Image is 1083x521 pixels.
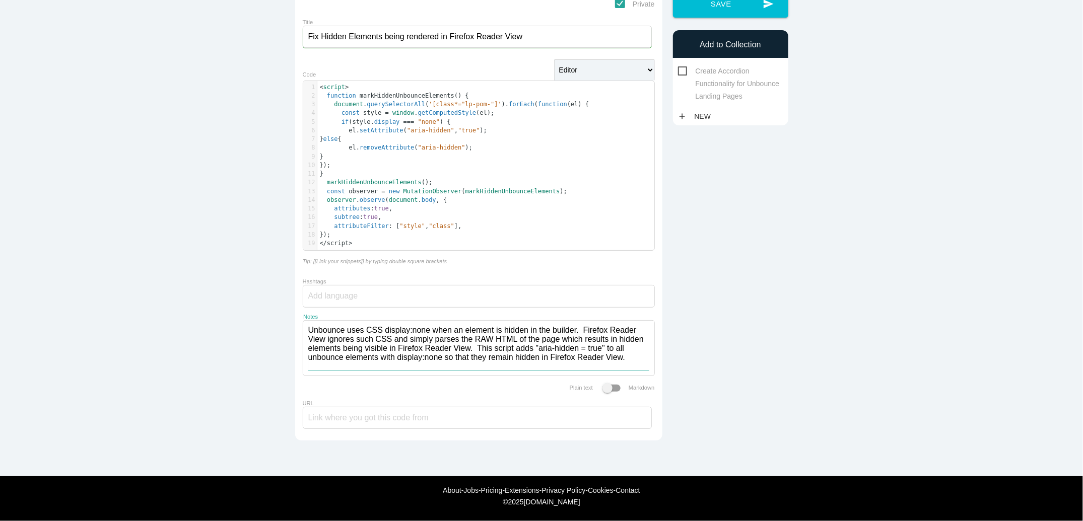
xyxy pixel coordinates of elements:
[588,486,614,494] a: Cookies
[678,107,687,125] i: add
[538,101,567,108] span: function
[422,196,436,203] span: body
[303,143,317,152] div: 8
[418,118,440,125] span: "none"
[363,213,378,220] span: true
[320,92,469,99] span: () {
[323,135,338,142] span: else
[323,84,345,91] span: script
[374,205,389,212] span: true
[403,188,462,195] span: MutationObserver
[363,109,381,116] span: style
[418,109,477,116] span: getComputedStyle
[505,486,539,494] a: Extensions
[320,196,447,203] span: . ( . , {
[334,101,363,108] span: document
[327,188,345,195] span: const
[303,126,317,135] div: 6
[389,188,400,195] span: new
[303,314,318,320] label: Notes
[407,127,454,134] span: "aria-hidden"
[320,231,331,238] span: });
[342,118,349,125] span: if
[320,144,473,151] span: . ( );
[308,285,369,307] input: Add language
[571,101,578,108] span: el
[5,486,1078,494] div: - - - - - -
[303,100,317,109] div: 3
[678,40,783,49] h6: Add to Collection
[345,84,349,91] span: >
[334,205,370,212] span: attributes
[320,109,495,116] span: . ( );
[342,109,360,116] span: const
[678,107,716,125] a: addNew
[464,486,479,494] a: Jobs
[429,222,454,230] span: "class"
[392,109,414,116] span: window
[570,385,655,391] label: Plain text Markdown
[327,92,356,99] span: function
[320,127,488,134] span: . ( , );
[360,196,385,203] span: observe
[320,162,331,169] span: });
[320,188,567,195] span: ( );
[303,19,313,25] label: Title
[334,222,388,230] span: attributeFilter
[353,118,371,125] span: style
[349,144,356,151] span: el
[303,161,317,170] div: 10
[678,65,783,78] span: Create Accordion Functionality for Unbounce Landing Pages
[320,153,323,160] span: }
[385,109,389,116] span: =
[509,101,534,108] span: forEach
[403,118,415,125] span: ===
[303,222,317,231] div: 17
[320,179,433,186] span: ();
[303,178,317,187] div: 12
[443,486,461,494] a: About
[303,118,317,126] div: 5
[303,196,317,204] div: 14
[303,204,317,213] div: 15
[374,118,400,125] span: display
[320,240,323,247] span: <
[320,118,451,125] span: ( . ) {
[481,486,503,494] a: Pricing
[303,135,317,143] div: 7
[320,205,393,212] span: : ,
[303,400,314,406] label: URL
[303,407,652,429] input: Link where you got this code from
[323,240,353,247] span: /script>
[399,222,425,230] span: "style"
[303,170,317,178] div: 11
[320,101,589,108] span: . ( ). ( ( ) {
[320,213,382,220] span: : ,
[303,26,652,48] input: What does this code do?
[303,92,317,100] div: 2
[303,239,317,248] div: 19
[320,170,323,177] span: }
[303,213,317,221] div: 16
[320,222,462,230] span: : [ , ],
[381,188,385,195] span: =
[541,486,585,494] a: Privacy Policy
[360,127,403,134] span: setAttribute
[389,196,418,203] span: document
[327,179,422,186] span: markHiddenUnbounceElements
[303,278,326,284] label: Hashtags
[508,498,524,506] span: 2025
[320,135,342,142] span: } {
[349,188,378,195] span: observer
[303,83,317,92] div: 1
[219,498,864,506] div: © [DOMAIN_NAME]
[465,188,560,195] span: markHiddenUnbounceElements
[303,153,317,161] div: 9
[334,213,360,220] span: subtree
[349,127,356,134] span: el
[458,127,480,134] span: "true"
[418,144,465,151] span: "aria-hidden"
[367,101,425,108] span: querySelectorAll
[480,109,487,116] span: el
[616,486,640,494] a: Contact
